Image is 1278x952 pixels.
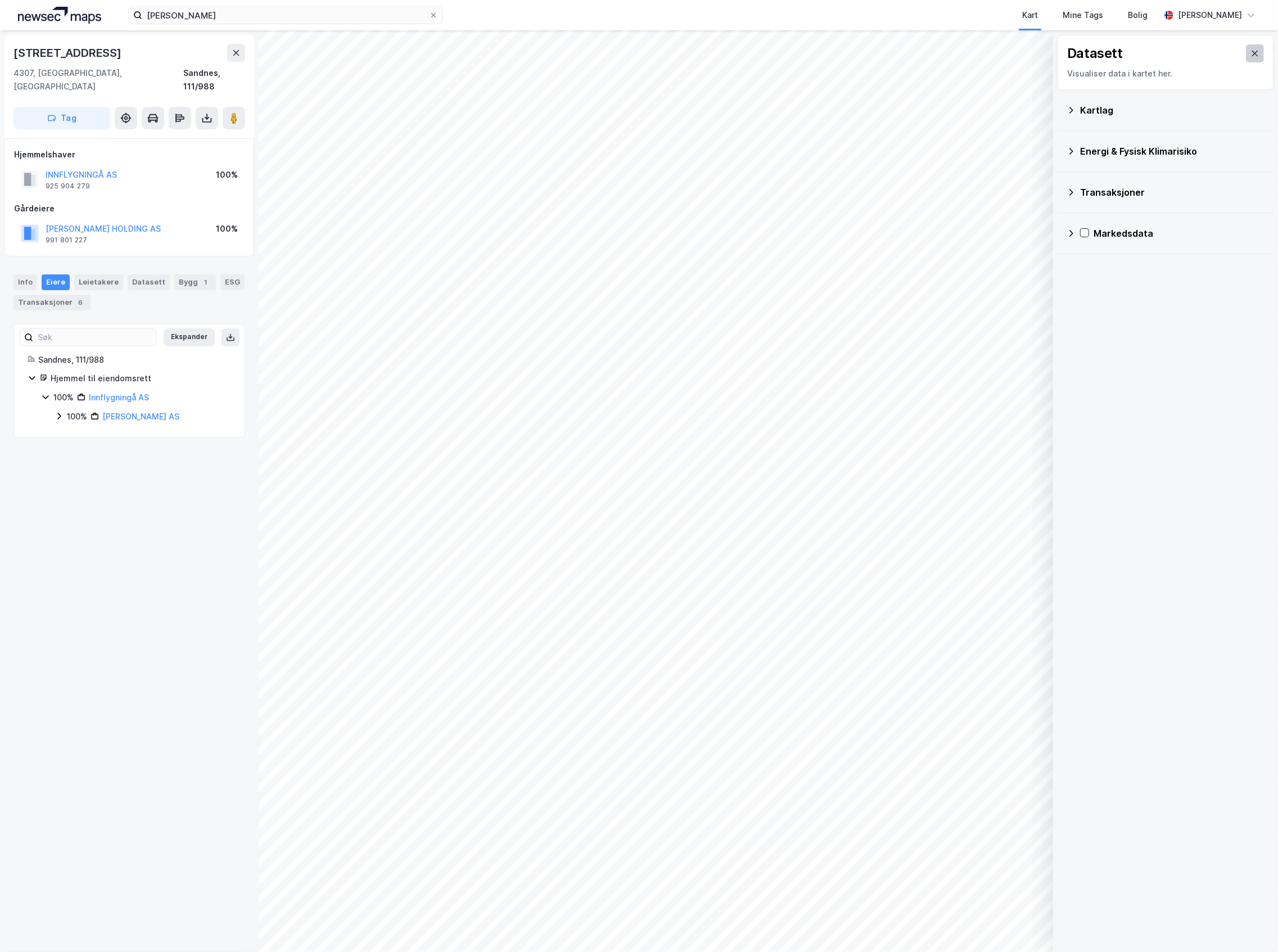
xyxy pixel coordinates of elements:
div: 6 [75,297,86,308]
div: Eiere [42,274,70,290]
div: Transaksjoner [1080,186,1265,199]
div: [PERSON_NAME] [1178,8,1242,22]
div: 100% [216,168,238,182]
div: Hjemmel til eiendomsrett [51,372,231,385]
div: Datasett [1067,44,1123,62]
input: Søk på adresse, matrikkel, gårdeiere, leietakere eller personer [142,7,429,24]
div: Hjemmelshaver [14,148,245,161]
iframe: Chat Widget [1222,898,1278,952]
button: Tag [13,107,110,129]
div: 100% [67,410,87,423]
div: Leietakere [74,274,123,290]
div: Energi & Fysisk Klimarisiko [1080,145,1265,158]
div: ESG [220,274,245,290]
div: Sandnes, 111/988 [38,353,231,367]
div: Bolig [1128,8,1148,22]
div: Datasett [128,274,170,290]
div: Sandnes, 111/988 [183,66,245,93]
div: Kartlag [1080,103,1265,117]
img: logo.a4113a55bc3d86da70a041830d287a7e.svg [18,7,101,24]
input: Søk [33,329,156,346]
div: 1 [200,277,211,288]
div: Transaksjoner [13,295,91,310]
div: 991 801 227 [46,236,87,245]
div: [STREET_ADDRESS] [13,44,124,62]
button: Ekspander [164,328,215,346]
div: Kart [1022,8,1038,22]
div: 100% [216,222,238,236]
a: Innflygningå AS [89,392,149,402]
div: 4307, [GEOGRAPHIC_DATA], [GEOGRAPHIC_DATA] [13,66,183,93]
div: Markedsdata [1094,227,1265,240]
div: Mine Tags [1063,8,1103,22]
div: Visualiser data i kartet her. [1067,67,1264,80]
div: Gårdeiere [14,202,245,215]
div: Kontrollprogram for chat [1222,898,1278,952]
div: 100% [53,391,74,404]
div: Info [13,274,37,290]
div: Bygg [174,274,216,290]
a: [PERSON_NAME] AS [102,412,179,421]
div: 925 904 279 [46,182,90,191]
